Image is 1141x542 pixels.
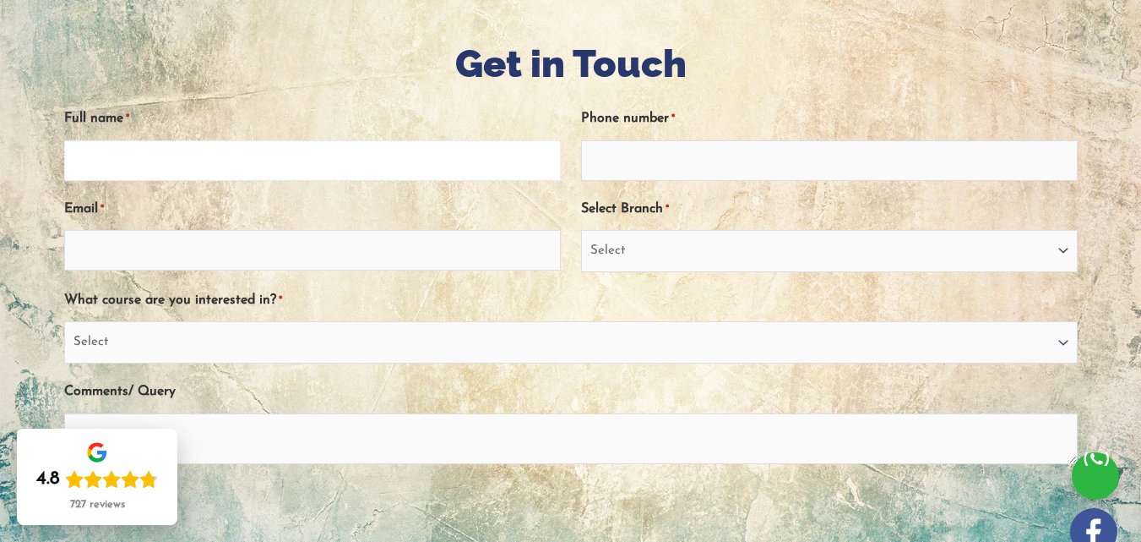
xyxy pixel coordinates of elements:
div: 4.8 [36,468,60,491]
h1: Get in Touch [64,37,1078,90]
label: Full name [64,105,129,133]
label: What course are you interested in? [64,287,282,315]
div: Rating: 4.8 out of 5 [36,468,158,491]
label: Select Branch [581,195,669,223]
label: Email [64,195,104,223]
label: Comments/ Query [64,378,176,406]
label: Phone number [581,105,675,133]
div: 727 reviews [70,498,125,512]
